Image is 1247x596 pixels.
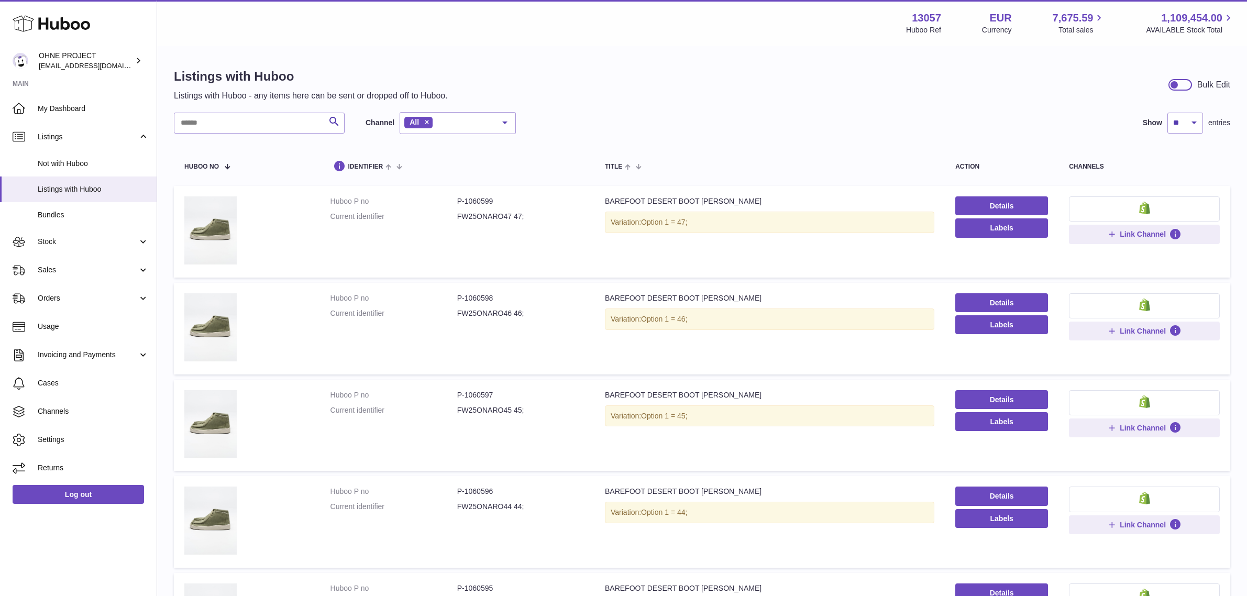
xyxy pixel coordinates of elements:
[605,405,934,427] div: Variation:
[955,412,1048,431] button: Labels
[38,435,149,445] span: Settings
[1139,202,1150,214] img: shopify-small.png
[38,237,138,247] span: Stock
[330,390,457,400] dt: Huboo P no
[955,315,1048,334] button: Labels
[955,218,1048,237] button: Labels
[955,163,1048,170] div: action
[1069,418,1220,437] button: Link Channel
[348,163,383,170] span: identifier
[38,210,149,220] span: Bundles
[906,25,941,35] div: Huboo Ref
[1120,229,1166,239] span: Link Channel
[457,196,584,206] dd: P-1060599
[38,406,149,416] span: Channels
[1139,299,1150,311] img: shopify-small.png
[457,308,584,318] dd: FW25ONARO46 46;
[641,315,687,323] span: Option 1 = 46;
[955,293,1048,312] a: Details
[1053,11,1106,35] a: 7,675.59 Total sales
[457,502,584,512] dd: FW25ONARO44 44;
[457,293,584,303] dd: P-1060598
[1053,11,1094,25] span: 7,675.59
[38,132,138,142] span: Listings
[641,508,687,516] span: Option 1 = 44;
[13,53,28,69] img: internalAdmin-13057@internal.huboo.com
[1120,520,1166,529] span: Link Channel
[330,308,457,318] dt: Current identifier
[955,487,1048,505] a: Details
[605,502,934,523] div: Variation:
[174,90,448,102] p: Listings with Huboo - any items here can be sent or dropped off to Huboo.
[1058,25,1105,35] span: Total sales
[1161,11,1222,25] span: 1,109,454.00
[912,11,941,25] strong: 13057
[605,196,934,206] div: BAREFOOT DESERT BOOT [PERSON_NAME]
[1069,225,1220,244] button: Link Channel
[989,11,1011,25] strong: EUR
[1146,11,1234,35] a: 1,109,454.00 AVAILABLE Stock Total
[457,390,584,400] dd: P-1060597
[457,212,584,222] dd: FW25ONARO47 47;
[641,412,687,420] span: Option 1 = 45;
[982,25,1012,35] div: Currency
[38,378,149,388] span: Cases
[641,218,687,226] span: Option 1 = 47;
[1069,322,1220,340] button: Link Channel
[38,265,138,275] span: Sales
[1139,492,1150,504] img: shopify-small.png
[38,104,149,114] span: My Dashboard
[1120,423,1166,433] span: Link Channel
[457,583,584,593] dd: P-1060595
[330,502,457,512] dt: Current identifier
[1197,79,1230,91] div: Bulk Edit
[1120,326,1166,336] span: Link Channel
[1139,395,1150,408] img: shopify-small.png
[330,293,457,303] dt: Huboo P no
[1143,118,1162,128] label: Show
[330,487,457,496] dt: Huboo P no
[184,293,237,361] img: BAREFOOT DESERT BOOT ONA ROSSMARIN
[1069,515,1220,534] button: Link Channel
[955,390,1048,409] a: Details
[605,212,934,233] div: Variation:
[605,308,934,330] div: Variation:
[38,322,149,332] span: Usage
[366,118,394,128] label: Channel
[955,509,1048,528] button: Labels
[39,51,133,71] div: OHNE PROJECT
[1146,25,1234,35] span: AVAILABLE Stock Total
[38,463,149,473] span: Returns
[605,583,934,593] div: BAREFOOT DESERT BOOT [PERSON_NAME]
[1069,163,1220,170] div: channels
[39,61,154,70] span: [EMAIL_ADDRESS][DOMAIN_NAME]
[605,487,934,496] div: BAREFOOT DESERT BOOT [PERSON_NAME]
[457,405,584,415] dd: FW25ONARO45 45;
[38,350,138,360] span: Invoicing and Payments
[174,68,448,85] h1: Listings with Huboo
[38,293,138,303] span: Orders
[330,405,457,415] dt: Current identifier
[38,184,149,194] span: Listings with Huboo
[13,485,144,504] a: Log out
[38,159,149,169] span: Not with Huboo
[184,390,237,458] img: BAREFOOT DESERT BOOT ONA ROSSMARIN
[457,487,584,496] dd: P-1060596
[605,293,934,303] div: BAREFOOT DESERT BOOT [PERSON_NAME]
[330,196,457,206] dt: Huboo P no
[955,196,1048,215] a: Details
[184,487,237,555] img: BAREFOOT DESERT BOOT ONA ROSSMARIN
[184,196,237,264] img: BAREFOOT DESERT BOOT ONA ROSSMARIN
[410,118,419,126] span: All
[605,390,934,400] div: BAREFOOT DESERT BOOT [PERSON_NAME]
[1208,118,1230,128] span: entries
[605,163,622,170] span: title
[184,163,219,170] span: Huboo no
[330,212,457,222] dt: Current identifier
[330,583,457,593] dt: Huboo P no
